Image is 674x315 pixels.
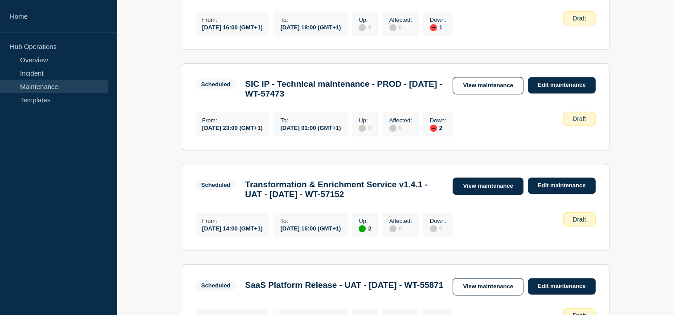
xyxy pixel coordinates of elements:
[359,24,366,31] div: disabled
[430,24,437,31] div: down
[389,16,412,23] p: Affected :
[528,178,596,194] a: Edit maintenance
[389,224,412,232] div: 0
[389,117,412,124] p: Affected :
[359,218,371,224] p: Up :
[430,124,446,132] div: 2
[389,125,396,132] div: disabled
[453,278,523,295] a: View maintenance
[359,117,371,124] p: Up :
[430,23,446,31] div: 1
[202,23,263,31] div: [DATE] 16:00 (GMT+1)
[202,124,263,131] div: [DATE] 23:00 (GMT+1)
[389,23,412,31] div: 0
[389,24,396,31] div: disabled
[280,117,341,124] p: To :
[280,23,341,31] div: [DATE] 18:00 (GMT+1)
[201,182,231,188] div: Scheduled
[430,117,446,124] p: Down :
[430,125,437,132] div: down
[453,77,523,94] a: View maintenance
[202,117,263,124] p: From :
[563,112,595,126] div: Draft
[359,16,371,23] p: Up :
[280,16,341,23] p: To :
[245,280,443,290] h3: SaaS Platform Release - UAT - [DATE] - WT-55871
[201,282,231,289] div: Scheduled
[202,16,263,23] p: From :
[280,224,341,232] div: [DATE] 16:00 (GMT+1)
[201,81,231,88] div: Scheduled
[389,225,396,232] div: disabled
[453,178,523,195] a: View maintenance
[280,218,341,224] p: To :
[359,125,366,132] div: disabled
[359,23,371,31] div: 0
[359,225,366,232] div: up
[245,180,444,199] h3: Transformation & Enrichment Service v1.4.1 - UAT - [DATE] - WT-57152
[528,278,596,295] a: Edit maintenance
[245,79,444,99] h3: SIC IP - Technical maintenance - PROD - [DATE] - WT-57473
[389,124,412,132] div: 0
[430,225,437,232] div: disabled
[430,224,446,232] div: 0
[202,224,263,232] div: [DATE] 14:00 (GMT+1)
[202,218,263,224] p: From :
[430,16,446,23] p: Down :
[389,218,412,224] p: Affected :
[563,11,595,25] div: Draft
[359,224,371,232] div: 2
[563,212,595,226] div: Draft
[280,124,341,131] div: [DATE] 01:00 (GMT+1)
[528,77,596,93] a: Edit maintenance
[430,218,446,224] p: Down :
[359,124,371,132] div: 0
